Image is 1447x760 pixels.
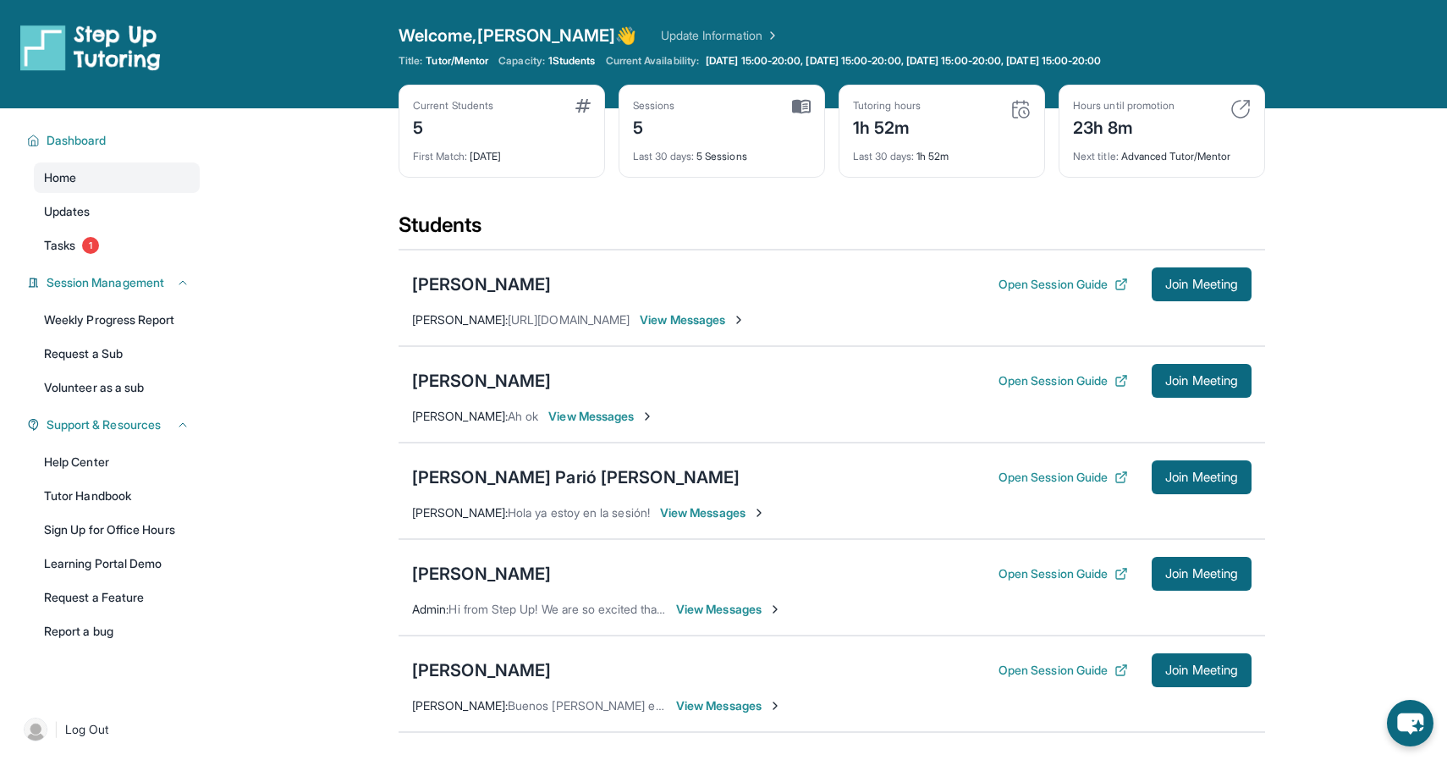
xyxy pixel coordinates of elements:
button: Open Session Guide [999,662,1128,679]
span: 1 [82,237,99,254]
span: [DATE] 15:00-20:00, [DATE] 15:00-20:00, [DATE] 15:00-20:00, [DATE] 15:00-20:00 [706,54,1101,68]
button: Session Management [40,274,190,291]
span: First Match : [413,150,467,162]
div: Sessions [633,99,675,113]
a: Weekly Progress Report [34,305,200,335]
img: card [575,99,591,113]
div: [PERSON_NAME] [412,658,551,682]
img: card [1010,99,1031,119]
button: Support & Resources [40,416,190,433]
span: Title: [399,54,422,68]
span: View Messages [660,504,766,521]
div: [PERSON_NAME] Parió [PERSON_NAME] [412,465,740,489]
span: Last 30 days : [853,150,914,162]
button: Join Meeting [1152,460,1252,494]
img: Chevron-Right [641,410,654,423]
img: user-img [24,718,47,741]
div: Advanced Tutor/Mentor [1073,140,1251,163]
span: Join Meeting [1165,376,1238,386]
span: Home [44,169,76,186]
div: Current Students [413,99,493,113]
div: Tutoring hours [853,99,921,113]
span: Updates [44,203,91,220]
div: [DATE] [413,140,591,163]
img: card [1230,99,1251,119]
span: 1 Students [548,54,596,68]
a: Update Information [661,27,779,44]
a: Report a bug [34,616,200,647]
a: Help Center [34,447,200,477]
span: Session Management [47,274,164,291]
span: [PERSON_NAME] : [412,698,508,713]
button: Join Meeting [1152,364,1252,398]
a: Tasks1 [34,230,200,261]
span: Join Meeting [1165,279,1238,289]
div: 5 [633,113,675,140]
a: [DATE] 15:00-20:00, [DATE] 15:00-20:00, [DATE] 15:00-20:00, [DATE] 15:00-20:00 [702,54,1104,68]
span: View Messages [640,311,746,328]
div: [PERSON_NAME] [412,273,551,296]
span: Welcome, [PERSON_NAME] 👋 [399,24,637,47]
img: Chevron Right [762,27,779,44]
span: Log Out [65,721,109,738]
button: Join Meeting [1152,653,1252,687]
div: [PERSON_NAME] [412,369,551,393]
span: Tasks [44,237,75,254]
span: [URL][DOMAIN_NAME] [508,312,630,327]
span: [PERSON_NAME] : [412,312,508,327]
a: |Log Out [17,711,200,748]
button: Open Session Guide [999,276,1128,293]
span: [PERSON_NAME] : [412,505,508,520]
button: Join Meeting [1152,557,1252,591]
button: chat-button [1387,700,1433,746]
div: 5 [413,113,493,140]
a: Sign Up for Office Hours [34,515,200,545]
div: 1h 52m [853,140,1031,163]
img: Chevron-Right [732,313,746,327]
span: Join Meeting [1165,569,1238,579]
div: 5 Sessions [633,140,811,163]
span: Hola ya estoy en la sesión! [508,505,650,520]
span: Tutor/Mentor [426,54,488,68]
span: Join Meeting [1165,472,1238,482]
div: Hours until promotion [1073,99,1175,113]
span: | [54,719,58,740]
div: 1h 52m [853,113,921,140]
span: Ah ok [508,409,538,423]
a: Request a Sub [34,339,200,369]
img: Chevron-Right [768,603,782,616]
button: Dashboard [40,132,190,149]
a: Volunteer as a sub [34,372,200,403]
img: card [792,99,811,114]
a: Updates [34,196,200,227]
span: Admin : [412,602,448,616]
span: View Messages [676,601,782,618]
span: View Messages [548,408,654,425]
span: Join Meeting [1165,665,1238,675]
span: Next title : [1073,150,1119,162]
span: Last 30 days : [633,150,694,162]
div: [PERSON_NAME] [412,562,551,586]
button: Join Meeting [1152,267,1252,301]
a: Tutor Handbook [34,481,200,511]
img: Chevron-Right [768,699,782,713]
a: Home [34,162,200,193]
a: Request a Feature [34,582,200,613]
button: Open Session Guide [999,469,1128,486]
img: logo [20,24,161,71]
span: View Messages [676,697,782,714]
span: Support & Resources [47,416,161,433]
span: Capacity: [498,54,545,68]
button: Open Session Guide [999,565,1128,582]
a: Learning Portal Demo [34,548,200,579]
div: 23h 8m [1073,113,1175,140]
span: [PERSON_NAME] : [412,409,508,423]
span: Dashboard [47,132,107,149]
img: Chevron-Right [752,506,766,520]
div: Students [399,212,1265,249]
button: Open Session Guide [999,372,1128,389]
span: Current Availability: [606,54,699,68]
